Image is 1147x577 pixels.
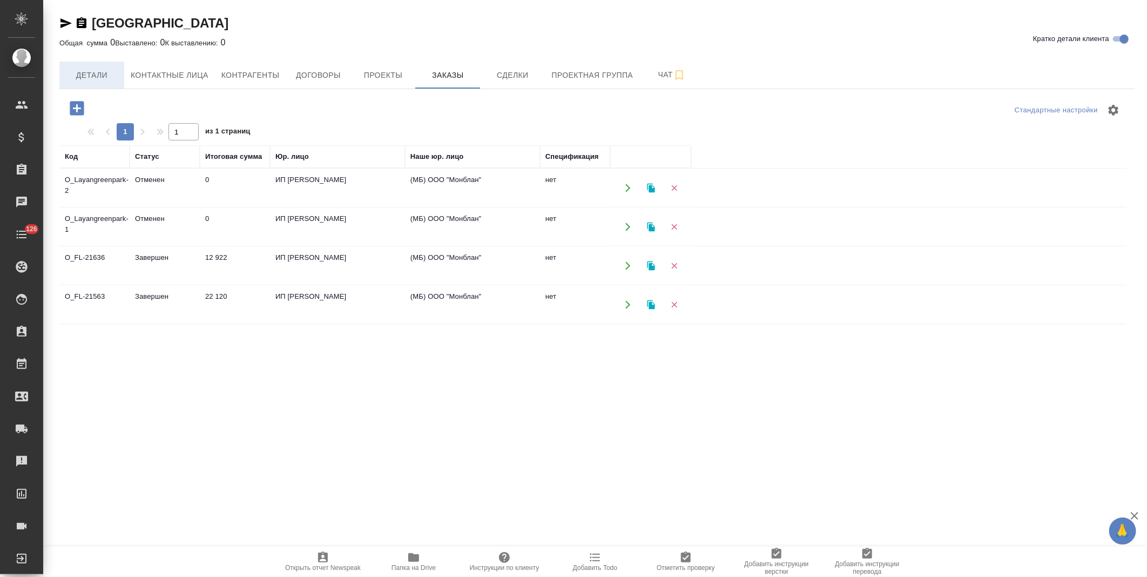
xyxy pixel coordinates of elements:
button: Добавить инструкции перевода [822,547,913,577]
button: Открыть [617,254,639,277]
a: [GEOGRAPHIC_DATA] [92,16,228,30]
td: (МБ) ООО "Монблан" [405,169,540,207]
td: 22 120 [200,286,270,324]
button: Отметить проверку [640,547,731,577]
button: Клонировать [640,293,662,316]
p: К выставлению: [165,39,221,47]
td: Отменен [130,169,200,207]
td: 12 922 [200,247,270,285]
td: (МБ) ООО "Монблан" [405,208,540,246]
button: Папка на Drive [368,547,459,577]
span: Папка на Drive [392,564,436,572]
span: Заказы [422,69,474,82]
span: Инструкции по клиенту [470,564,539,572]
button: Скопировать ссылку для ЯМессенджера [59,17,72,30]
td: нет [540,286,610,324]
td: 0 [200,208,270,246]
span: Детали [66,69,118,82]
div: Статус [135,151,159,162]
td: ИП [PERSON_NAME] [270,208,405,246]
p: Выставлено: [115,39,160,47]
button: Добавить Todo [550,547,640,577]
td: ИП [PERSON_NAME] [270,247,405,285]
span: Договоры [292,69,344,82]
td: Отменен [130,208,200,246]
span: Настроить таблицу [1101,97,1126,123]
div: split button [1012,102,1101,119]
td: нет [540,247,610,285]
button: Скопировать ссылку [75,17,88,30]
div: Наше юр. лицо [410,151,464,162]
span: Контактные лица [131,69,208,82]
button: Удалить [663,177,685,199]
button: Добавить инструкции верстки [731,547,822,577]
span: Добавить инструкции перевода [828,560,906,575]
button: Клонировать [640,254,662,277]
span: Добавить инструкции верстки [738,560,815,575]
span: Контрагенты [221,69,280,82]
button: Открыть [617,216,639,238]
span: Отметить проверку [657,564,714,572]
span: Открыть отчет Newspeak [285,564,361,572]
td: 0 [200,169,270,207]
button: Инструкции по клиенту [459,547,550,577]
span: 🙏 [1114,520,1132,542]
button: Открыть отчет Newspeak [278,547,368,577]
svg: Подписаться [673,69,686,82]
div: Спецификация [545,151,599,162]
span: Добавить Todo [573,564,617,572]
button: Добавить проект [62,97,92,119]
button: Открыть [617,293,639,316]
span: Сделки [487,69,538,82]
span: Чат [646,68,698,82]
div: 0 0 0 [59,36,1135,49]
span: Проектная группа [551,69,633,82]
span: Кратко детали клиента [1033,33,1109,44]
td: (МБ) ООО "Монблан" [405,286,540,324]
button: Удалить [663,293,685,316]
td: O_Layangreenpark-2 [59,169,130,207]
button: Клонировать [640,216,662,238]
td: O_Layangreenpark-1 [59,208,130,246]
td: ИП [PERSON_NAME] [270,286,405,324]
p: Общая сумма [59,39,110,47]
div: Код [65,151,78,162]
span: из 1 страниц [205,125,251,140]
div: Итоговая сумма [205,151,262,162]
button: 🙏 [1109,518,1136,545]
button: Удалить [663,216,685,238]
td: O_FL-21563 [59,286,130,324]
button: Открыть [617,177,639,199]
td: нет [540,169,610,207]
td: (МБ) ООО "Монблан" [405,247,540,285]
span: 126 [19,224,44,234]
button: Клонировать [640,177,662,199]
div: Юр. лицо [275,151,309,162]
td: ИП [PERSON_NAME] [270,169,405,207]
td: Завершен [130,247,200,285]
button: Удалить [663,254,685,277]
td: нет [540,208,610,246]
span: Проекты [357,69,409,82]
td: O_FL-21636 [59,247,130,285]
td: Завершен [130,286,200,324]
a: 126 [3,221,41,248]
